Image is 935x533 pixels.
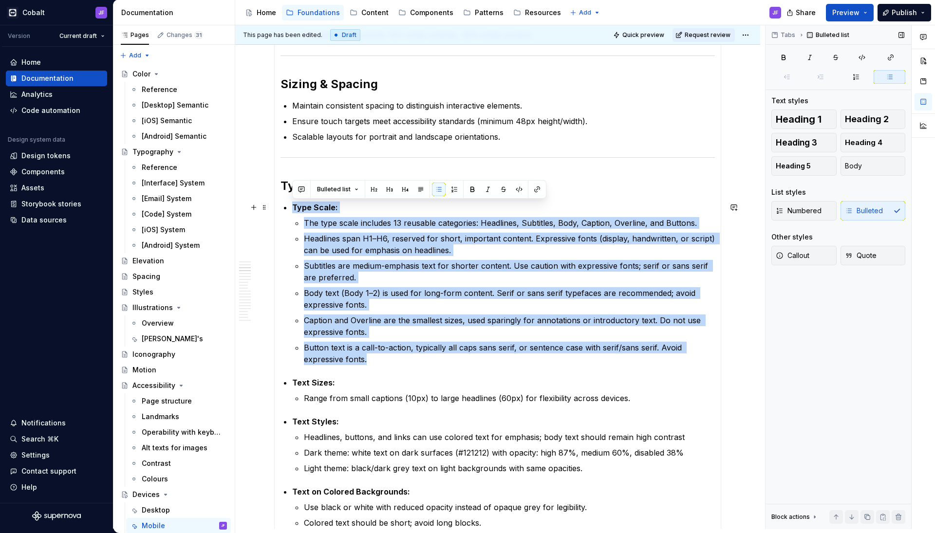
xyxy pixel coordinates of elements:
[781,31,795,39] span: Tabs
[832,8,860,18] span: Preview
[892,8,917,18] span: Publish
[394,5,457,20] a: Components
[142,505,170,515] div: Desktop
[7,7,19,18] img: e3886e02-c8c5-455d-9336-29756fd03ba2.png
[841,110,906,129] button: Heading 2
[292,417,339,426] strong: Text Styles:
[126,97,231,113] a: [Desktop] Semantic
[776,114,822,124] span: Heading 1
[292,115,715,127] p: Ensure touch targets meet accessibility standards (minimum 48px height/width).
[6,415,107,431] button: Notifications
[126,424,231,440] a: Operability with keyboard
[126,471,231,487] a: Colours
[8,136,65,144] div: Design system data
[126,238,231,253] a: [Android] System
[841,156,906,176] button: Body
[257,8,276,18] div: Home
[292,487,410,496] strong: Text on Colored Backgrounds:
[304,342,715,365] p: Button text is a call-to-action, typically all caps sans serif, or sentence case with serif/sans ...
[243,31,322,39] span: This page has been edited.
[304,462,715,474] p: Light theme: black/dark grey text on light backgrounds with same opacities.
[117,253,231,269] a: Elevation
[459,5,507,20] a: Patterns
[126,160,231,175] a: Reference
[841,133,906,152] button: Heading 4
[167,31,203,39] div: Changes
[579,9,591,17] span: Add
[845,138,882,147] span: Heading 4
[567,6,603,19] button: Add
[6,447,107,463] a: Settings
[6,212,107,228] a: Data sources
[21,466,76,476] div: Contact support
[21,418,66,428] div: Notifications
[126,175,231,191] a: [Interface] System
[142,194,191,203] div: [Email] System
[776,138,817,147] span: Heading 3
[771,187,806,197] div: List styles
[673,28,735,42] button: Request review
[126,113,231,129] a: [iOS] Semantic
[142,474,168,484] div: Colours
[117,347,231,362] a: Iconography
[194,31,203,39] span: 31
[21,215,67,225] div: Data sources
[509,5,565,20] a: Resources
[410,8,453,18] div: Components
[845,251,877,260] span: Quote
[841,246,906,265] button: Quote
[132,303,173,312] div: Illustrations
[622,31,664,39] span: Quick preview
[142,396,192,406] div: Page structure
[142,225,185,235] div: [iOS] System
[878,4,931,21] button: Publish
[304,447,715,459] p: Dark theme: white text on dark surfaces (#121212) with opacity: high 87%, medium 60%, disabled 38%
[126,409,231,424] a: Landmarks
[21,167,65,177] div: Components
[126,206,231,222] a: [Code] System
[21,482,37,492] div: Help
[796,8,816,18] span: Share
[771,110,837,129] button: Heading 1
[142,443,207,453] div: Alt texts for images
[142,116,192,126] div: [iOS] Semantic
[685,31,730,39] span: Request review
[117,284,231,300] a: Styles
[21,74,74,83] div: Documentation
[142,131,206,141] div: [Android] Semantic
[6,431,107,447] button: Search ⌘K
[126,440,231,456] a: Alt texts for images
[132,365,156,375] div: Motion
[21,450,50,460] div: Settings
[304,260,715,283] p: Subtitles are medium-emphasis text for shorter content. Use caution with expressive fonts; serif ...
[304,431,715,443] p: Headlines, buttons, and links can use colored text for emphasis; body text should remain high con...
[280,76,715,92] h2: Sizing & Spacing
[132,256,164,266] div: Elevation
[21,106,80,115] div: Code automation
[6,180,107,196] a: Assets
[121,8,231,18] div: Documentation
[304,517,715,529] p: Colored text should be short; avoid long blocks.
[776,251,809,260] span: Callout
[117,378,231,393] a: Accessibility
[126,331,231,347] a: [PERSON_NAME]'s
[132,69,150,79] div: Color
[126,393,231,409] a: Page structure
[292,100,715,111] p: Maintain consistent spacing to distinguish interactive elements.
[142,318,174,328] div: Overview
[117,487,231,502] a: Devices
[59,32,97,40] span: Current draft
[771,156,837,176] button: Heading 5
[241,5,280,20] a: Home
[6,87,107,102] a: Analytics
[117,269,231,284] a: Spacing
[32,511,81,521] svg: Supernova Logo
[121,31,149,39] div: Pages
[142,334,203,344] div: [PERSON_NAME]'s
[280,178,715,194] h2: Typography & Text Handling
[21,434,58,444] div: Search ⌘K
[129,52,141,59] span: Add
[768,28,800,42] button: Tabs
[525,8,561,18] div: Resources
[845,114,889,124] span: Heading 2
